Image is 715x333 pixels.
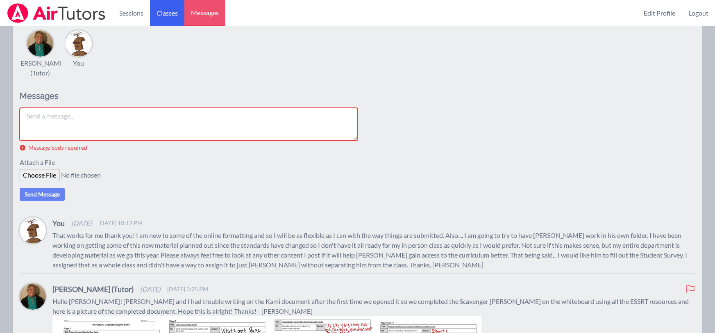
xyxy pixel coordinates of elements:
[191,8,219,18] span: Messages
[27,30,53,57] img: Amy Ayers
[20,188,65,201] button: Send Message
[20,91,358,101] h2: Messages
[52,230,695,270] p: That works for me thank you! I am new to some of the online formatting and so I will be as flexib...
[167,285,208,293] span: [DATE] 3:25 PM
[98,219,143,227] span: [DATE] 10:12 PM
[66,30,92,57] img: Tiffany Haig
[28,144,87,151] p: Message body required
[73,58,84,68] div: You
[52,283,134,295] h4: [PERSON_NAME] (Tutor)
[20,217,46,244] img: Tiffany Haig
[140,284,161,294] span: [DATE]
[20,157,60,169] label: Attach a File
[20,283,46,310] img: Amy Ayers
[52,297,695,316] p: Hello [PERSON_NAME]! [PERSON_NAME] and I had trouble writing on the Kami document after the first...
[7,3,106,23] img: Airtutors Logo
[71,218,92,228] span: [DATE]
[15,58,66,78] div: [PERSON_NAME] (Tutor)
[52,217,65,229] h4: You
